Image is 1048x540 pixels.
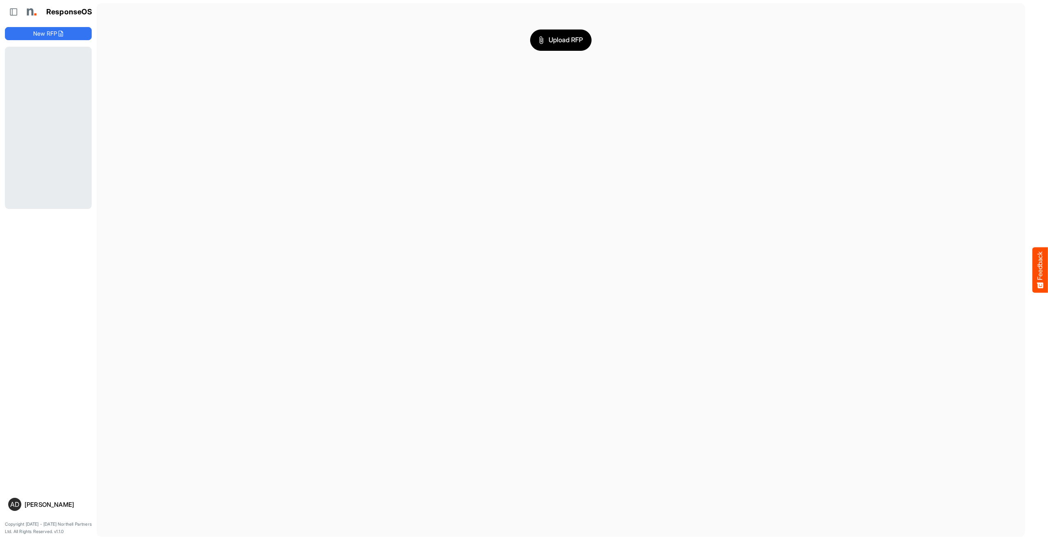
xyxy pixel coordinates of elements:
[25,501,88,508] div: [PERSON_NAME]
[23,4,39,20] img: Northell
[1032,247,1048,293] button: Feedback
[539,35,583,45] span: Upload RFP
[46,8,93,16] h1: ResponseOS
[530,29,592,51] button: Upload RFP
[5,27,92,40] button: New RFP
[10,501,19,508] span: AD
[5,521,92,535] p: Copyright [DATE] - [DATE] Northell Partners Ltd. All Rights Reserved. v1.1.0
[5,47,92,209] div: Loading...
